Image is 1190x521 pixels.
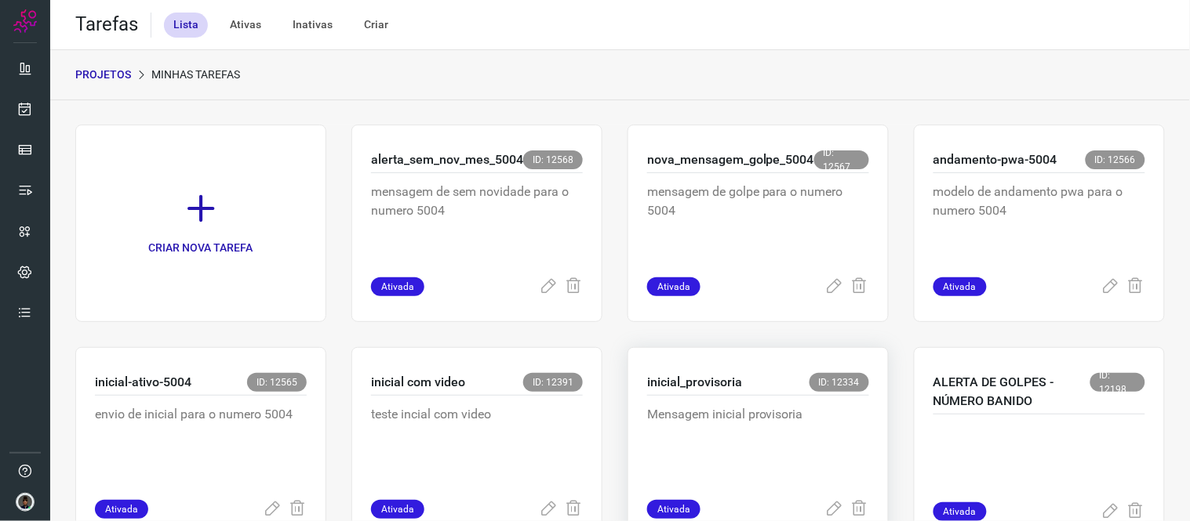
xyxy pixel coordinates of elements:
[95,500,148,519] span: Ativada
[933,183,1145,261] p: modelo de andamento pwa para o numero 5004
[13,9,37,33] img: Logo
[75,125,326,322] a: CRIAR NOVA TAREFA
[814,150,869,169] span: ID: 12567
[647,500,701,519] span: Ativada
[355,13,398,38] div: Criar
[647,183,869,261] p: mensagem de golpe para o numero 5004
[283,13,342,38] div: Inativas
[371,405,583,483] p: teste incial com video
[810,373,869,392] span: ID: 12334
[523,150,583,169] span: ID: 12568
[1086,150,1145,169] span: ID: 12566
[1090,373,1145,392] span: ID: 12198
[164,13,208,38] div: Lista
[371,373,465,392] p: inicial com video
[647,277,701,296] span: Ativada
[371,277,424,296] span: Ativada
[647,405,869,483] p: Mensagem inicial provisoria
[95,373,191,392] p: inicial-ativo-5004
[933,373,1090,411] p: ALERTA DE GOLPES - NÚMERO BANIDO
[371,150,523,169] p: alerta_sem_nov_mes_5004
[933,150,1057,169] p: andamento-pwa-5004
[371,183,583,261] p: mensagem de sem novidade para o numero 5004
[149,240,253,256] p: CRIAR NOVA TAREFA
[16,493,35,512] img: d44150f10045ac5288e451a80f22ca79.png
[151,67,240,83] p: Minhas Tarefas
[647,150,814,169] p: nova_mensagem_golpe_5004
[220,13,271,38] div: Ativas
[371,500,424,519] span: Ativada
[933,502,987,521] span: Ativada
[75,13,138,36] h2: Tarefas
[75,67,131,83] p: PROJETOS
[647,373,742,392] p: inicial_provisoria
[933,277,987,296] span: Ativada
[523,373,583,392] span: ID: 12391
[95,405,307,483] p: envio de inicial para o numero 5004
[247,373,307,392] span: ID: 12565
